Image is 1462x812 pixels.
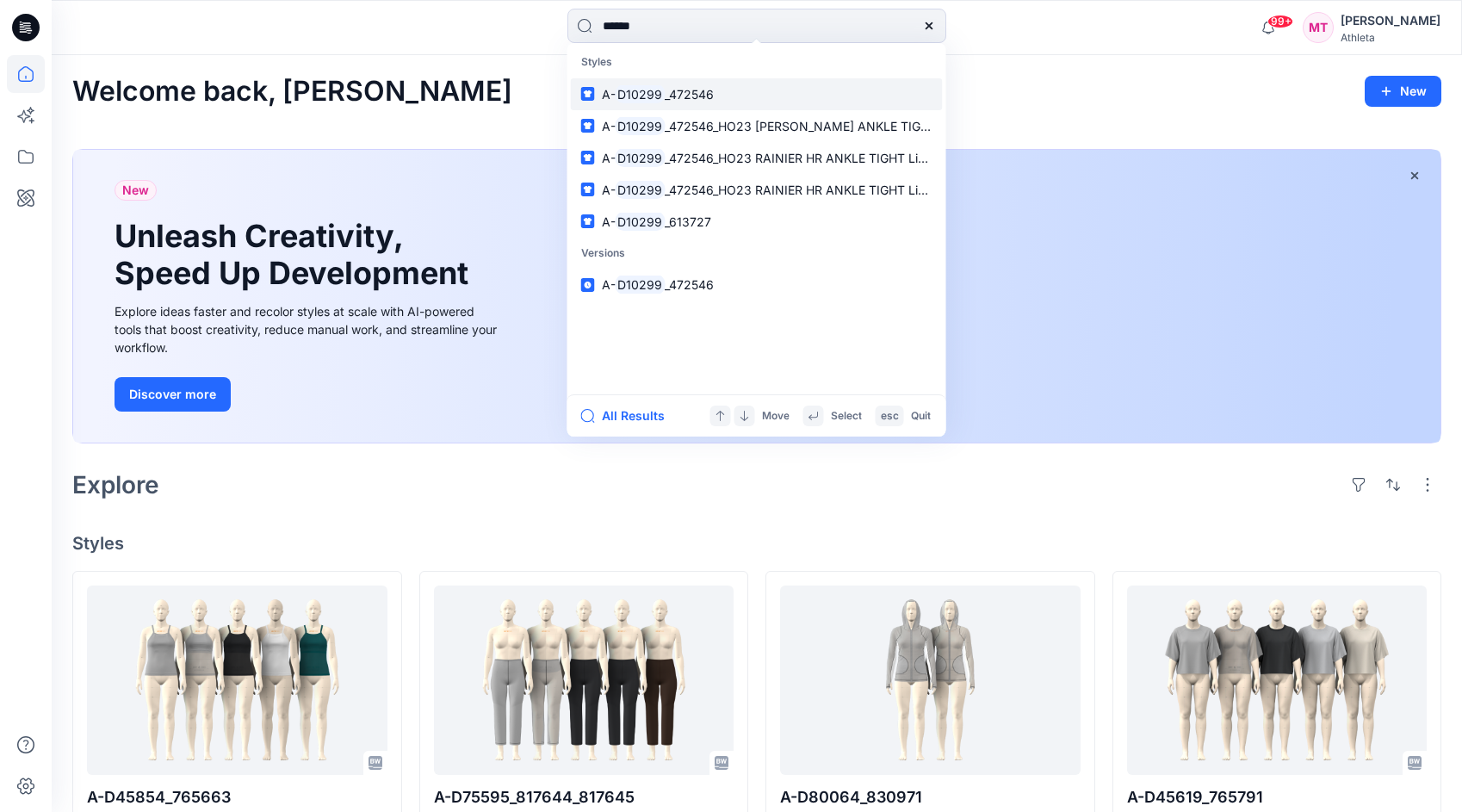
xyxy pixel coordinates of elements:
a: A-D10299_613727 [571,206,943,238]
mark: D10299 [616,116,666,136]
span: _472546_HO23 [PERSON_NAME] ANKLE TIGHT Top of Production [DATE] [665,119,1084,133]
span: _472546 [665,87,714,102]
div: Athleta [1341,31,1440,44]
button: New [1365,76,1441,107]
p: A-D75595_817644_817645 [434,785,734,809]
p: Styles [571,46,943,78]
button: Discover more [115,377,231,412]
a: A-D10299_472546 [571,269,943,301]
div: Explore ideas faster and recolor styles at scale with AI-powered tools that boost creativity, red... [115,302,502,356]
mark: D10299 [616,84,666,104]
a: A-D45854_765663 [87,586,387,775]
div: MT [1303,12,1334,43]
span: 99+ [1267,15,1293,28]
mark: D10299 [616,180,666,200]
p: Versions [571,238,943,270]
span: _472546_HO23 RAINIER HR ANKLE TIGHT Line Adoption [DATE] [665,151,1030,165]
span: A- [602,183,616,197]
h4: Styles [72,533,1441,554]
span: _472546_HO23 RAINIER HR ANKLE TIGHT Line Adoption [DATE] [665,183,1030,197]
span: A- [602,214,616,229]
p: Move [762,407,790,425]
h1: Unleash Creativity, Speed Up Development [115,218,476,292]
mark: D10299 [616,275,666,294]
a: A-D10299_472546_HO23 RAINIER HR ANKLE TIGHT Line Adoption [DATE] [571,142,943,174]
a: Discover more [115,377,502,412]
p: Select [831,407,862,425]
a: A-D10299_472546_HO23 RAINIER HR ANKLE TIGHT Line Adoption [DATE] [571,174,943,206]
p: A-D80064_830971 [780,785,1081,809]
span: _613727 [665,214,711,229]
p: A-D45854_765663 [87,785,387,809]
span: New [122,180,149,201]
p: Quit [911,407,931,425]
button: All Results [581,406,676,426]
a: A-D80064_830971 [780,586,1081,775]
h2: Explore [72,471,159,499]
div: [PERSON_NAME] [1341,10,1440,31]
p: esc [881,407,899,425]
a: A-D75595_817644_817645 [434,586,734,775]
mark: D10299 [616,212,666,232]
h2: Welcome back, [PERSON_NAME] [72,76,512,108]
a: A-D10299_472546 [571,78,943,110]
span: A- [602,151,616,165]
a: A-D45619_765791 [1127,586,1428,775]
mark: D10299 [616,148,666,168]
span: A- [602,277,616,292]
span: A- [602,119,616,133]
a: A-D10299_472546_HO23 [PERSON_NAME] ANKLE TIGHT Top of Production [DATE] [571,110,943,142]
p: A-D45619_765791 [1127,785,1428,809]
span: _472546 [665,277,714,292]
span: A- [602,87,616,102]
